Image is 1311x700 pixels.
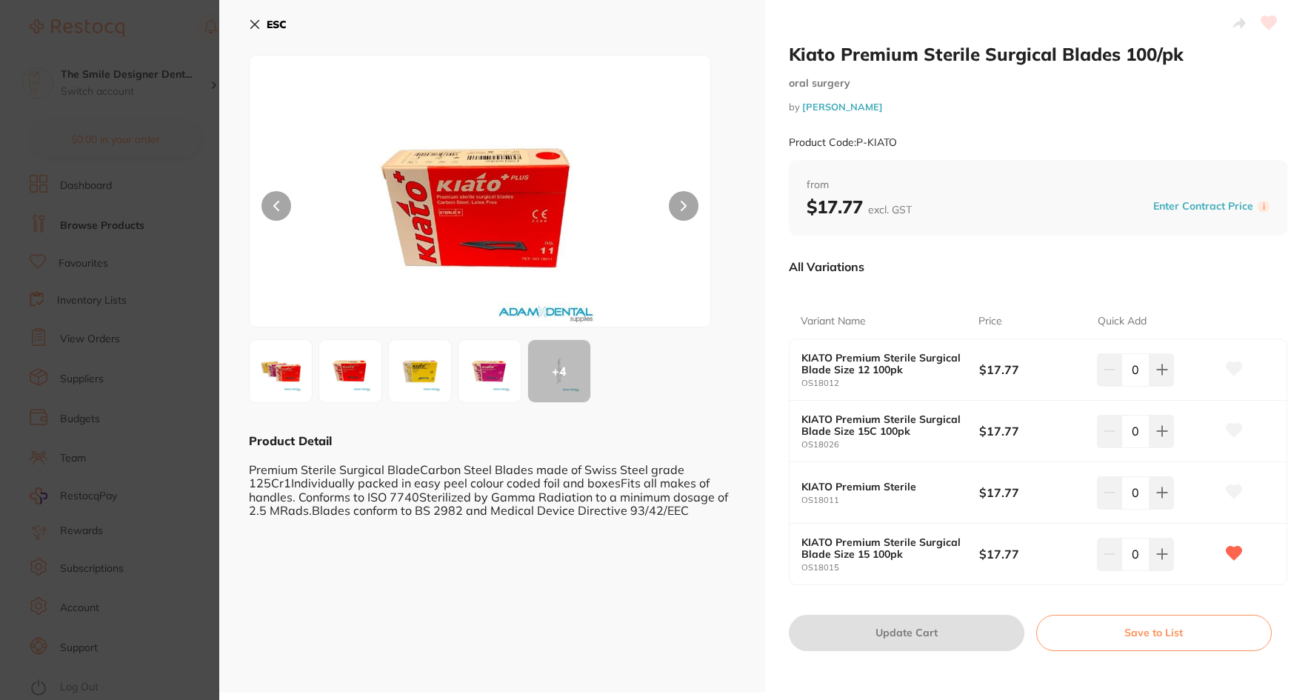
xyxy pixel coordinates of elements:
[267,18,287,31] b: ESC
[801,481,961,493] b: KIATO Premium Sterile
[789,259,864,274] p: All Variations
[868,203,912,216] span: excl. GST
[324,344,377,398] img: MTEuanBn
[341,93,618,327] img: MTEuanBn
[801,496,979,505] small: OS18011
[807,196,912,218] b: $17.77
[789,43,1287,65] h2: Kiato Premium Sterile Surgical Blades 100/pk
[249,449,735,517] div: Premium Sterile Surgical BladeCarbon Steel Blades made of Swiss Steel grade 125Cr1Individually pa...
[978,314,1002,329] p: Price
[979,484,1086,501] b: $17.77
[789,101,1287,113] small: by
[979,546,1086,562] b: $17.77
[979,423,1086,439] b: $17.77
[801,563,979,573] small: OS18015
[254,344,307,398] img: dG8uanBn
[802,101,883,113] a: [PERSON_NAME]
[789,77,1287,90] small: oral surgery
[979,361,1086,378] b: $17.77
[801,536,961,560] b: KIATO Premium Sterile Surgical Blade Size 15 100pk
[527,339,591,403] button: +4
[801,413,961,437] b: KIATO Premium Sterile Surgical Blade Size 15C 100pk
[801,314,866,329] p: Variant Name
[789,136,897,149] small: Product Code: P-KIATO
[1149,199,1258,213] button: Enter Contract Price
[528,340,590,402] div: + 4
[249,12,287,37] button: ESC
[801,379,979,388] small: OS18012
[463,344,516,398] img: MTUuanBn
[801,352,961,376] b: KIATO Premium Sterile Surgical Blade Size 12 100pk
[249,433,332,448] b: Product Detail
[801,440,979,450] small: OS18026
[807,178,1270,193] span: from
[393,344,447,398] img: MTIuanBn
[789,615,1024,650] button: Update Cart
[1258,201,1270,213] label: i
[1098,314,1147,329] p: Quick Add
[1036,615,1272,650] button: Save to List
